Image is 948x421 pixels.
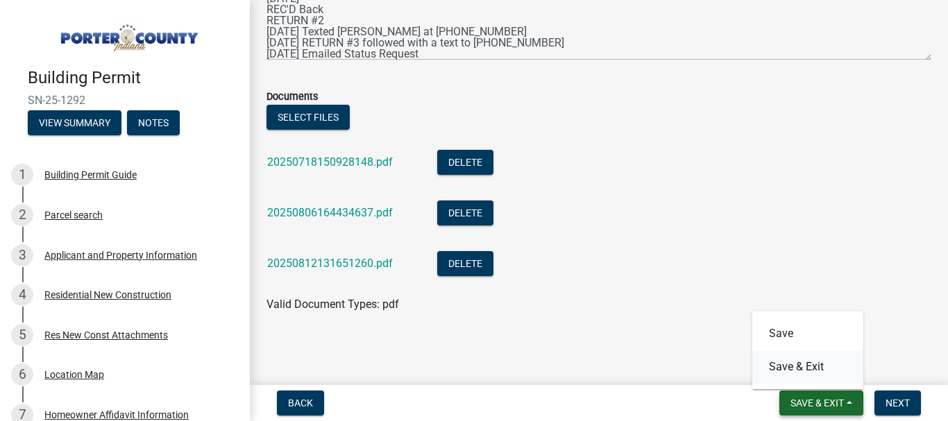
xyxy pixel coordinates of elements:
[11,204,33,226] div: 2
[437,157,493,170] wm-modal-confirm: Delete Document
[11,284,33,306] div: 4
[437,251,493,276] button: Delete
[28,110,121,135] button: View Summary
[44,410,189,420] div: Homeowner Affidavit Information
[44,370,104,379] div: Location Map
[11,324,33,346] div: 5
[752,350,863,384] button: Save & Exit
[752,317,863,350] button: Save
[44,210,103,220] div: Parcel search
[266,105,350,130] button: Select files
[779,390,863,415] button: Save & Exit
[28,94,222,107] span: SN-25-1292
[127,118,180,129] wm-modal-confirm: Notes
[886,397,910,409] span: Next
[44,290,171,300] div: Residential New Construction
[266,92,318,102] label: Documents
[267,155,393,169] a: 20250718150928148.pdf
[127,110,180,135] button: Notes
[790,397,844,409] span: Save & Exit
[28,118,121,129] wm-modal-confirm: Summary
[28,15,228,53] img: Porter County, Indiana
[752,311,863,389] div: Save & Exit
[44,330,168,340] div: Res New Const Attachments
[44,250,197,260] div: Applicant and Property Information
[44,170,137,180] div: Building Permit Guide
[874,390,921,415] button: Next
[11,164,33,186] div: 1
[437,258,493,271] wm-modal-confirm: Delete Document
[11,244,33,266] div: 3
[437,207,493,221] wm-modal-confirm: Delete Document
[267,257,393,270] a: 20250812131651260.pdf
[288,397,313,409] span: Back
[11,363,33,386] div: 6
[277,390,324,415] button: Back
[437,200,493,225] button: Delete
[437,150,493,175] button: Delete
[28,68,239,88] h4: Building Permit
[266,298,399,311] span: Valid Document Types: pdf
[267,206,393,219] a: 20250806164434637.pdf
